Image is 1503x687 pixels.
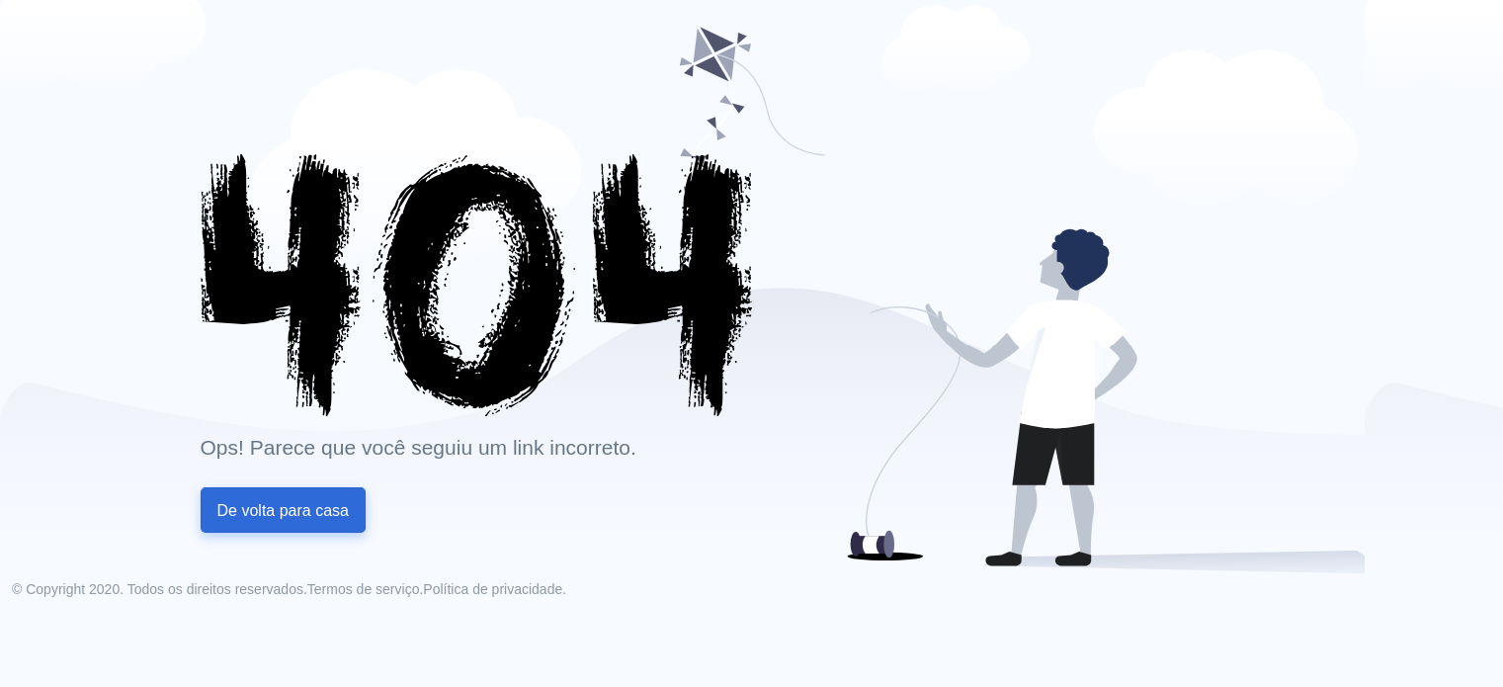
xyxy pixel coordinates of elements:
[201,436,636,459] font: Ops! Parece que você seguiu um link incorreto.
[217,502,349,519] font: De volta para casa
[307,581,420,597] a: Termos de serviço
[423,581,562,597] a: Política de privacidade
[201,154,752,417] img: Não encontrado
[562,581,566,597] font: .
[419,581,423,597] font: .
[201,487,366,534] a: De volta para casa
[12,581,307,597] font: © Copyright 2020. Todos os direitos reservados.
